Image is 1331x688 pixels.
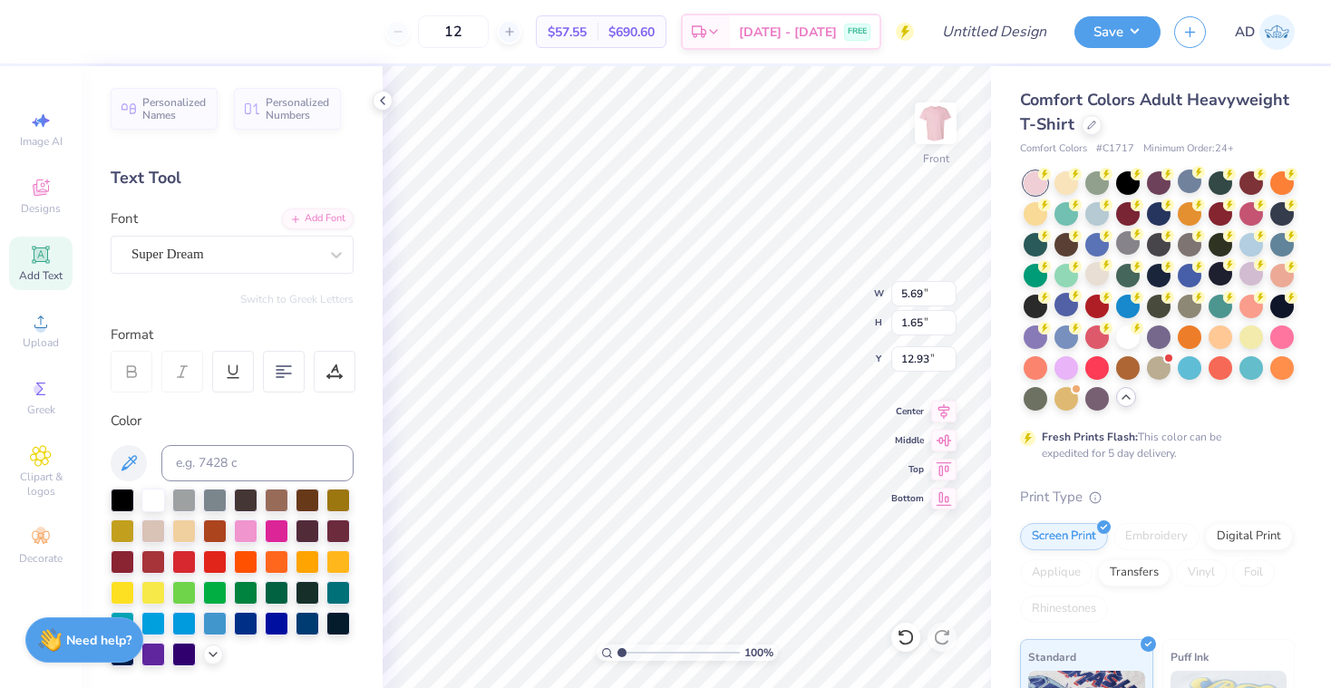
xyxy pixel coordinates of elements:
[418,15,489,48] input: – –
[1176,559,1227,586] div: Vinyl
[19,551,63,566] span: Decorate
[27,402,55,417] span: Greek
[19,268,63,283] span: Add Text
[891,463,924,476] span: Top
[142,96,207,121] span: Personalized Names
[848,25,867,38] span: FREE
[891,492,924,505] span: Bottom
[923,150,949,167] div: Front
[282,208,354,229] div: Add Font
[1113,523,1200,550] div: Embroidery
[21,201,61,216] span: Designs
[23,335,59,350] span: Upload
[1020,596,1108,623] div: Rhinestones
[111,208,138,229] label: Font
[608,23,655,42] span: $690.60
[1020,487,1295,508] div: Print Type
[891,434,924,447] span: Middle
[1042,429,1265,461] div: This color can be expedited for 5 day delivery.
[1235,22,1255,43] span: AD
[744,644,773,661] span: 100 %
[739,23,837,42] span: [DATE] - [DATE]
[66,632,131,649] strong: Need help?
[1259,15,1295,50] img: Aliza Didarali
[1020,89,1289,135] span: Comfort Colors Adult Heavyweight T-Shirt
[20,134,63,149] span: Image AI
[1042,430,1138,444] strong: Fresh Prints Flash:
[928,14,1061,50] input: Untitled Design
[1020,141,1087,157] span: Comfort Colors
[9,470,73,499] span: Clipart & logos
[1020,523,1108,550] div: Screen Print
[1096,141,1134,157] span: # C1717
[1235,15,1295,50] a: AD
[240,292,354,306] button: Switch to Greek Letters
[1028,647,1076,666] span: Standard
[1205,523,1293,550] div: Digital Print
[891,405,924,418] span: Center
[161,445,354,481] input: e.g. 7428 c
[1074,16,1161,48] button: Save
[548,23,587,42] span: $57.55
[111,411,354,431] div: Color
[1232,559,1275,586] div: Foil
[1171,647,1209,666] span: Puff Ink
[111,166,354,190] div: Text Tool
[1143,141,1234,157] span: Minimum Order: 24 +
[111,325,355,345] div: Format
[266,96,330,121] span: Personalized Numbers
[1020,559,1093,586] div: Applique
[918,105,954,141] img: Front
[1098,559,1171,586] div: Transfers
